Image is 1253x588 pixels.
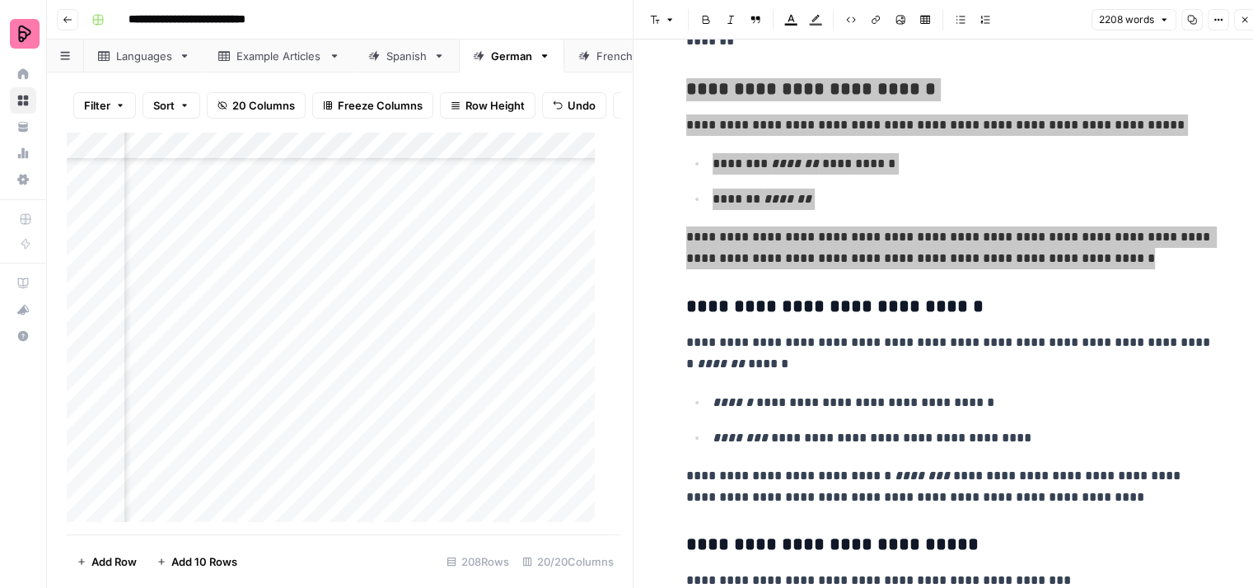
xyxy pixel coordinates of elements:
[516,548,620,575] div: 20/20 Columns
[10,166,36,193] a: Settings
[542,92,606,119] button: Undo
[1092,9,1176,30] button: 2208 words
[236,48,322,64] div: Example Articles
[11,297,35,322] div: What's new?
[354,40,459,72] a: Spanish
[312,92,433,119] button: Freeze Columns
[564,40,666,72] a: French
[84,40,204,72] a: Languages
[207,92,306,119] button: 20 Columns
[596,48,634,64] div: French
[10,114,36,140] a: Your Data
[84,97,110,114] span: Filter
[338,97,423,114] span: Freeze Columns
[10,61,36,87] a: Home
[10,13,36,54] button: Workspace: Preply
[67,548,147,575] button: Add Row
[143,92,200,119] button: Sort
[440,548,516,575] div: 208 Rows
[171,553,237,570] span: Add 10 Rows
[10,19,40,49] img: Preply Logo
[10,296,36,323] button: What's new?
[459,40,564,72] a: German
[204,40,354,72] a: Example Articles
[491,48,532,64] div: German
[10,323,36,349] button: Help + Support
[232,97,295,114] span: 20 Columns
[10,140,36,166] a: Usage
[440,92,535,119] button: Row Height
[73,92,136,119] button: Filter
[568,97,596,114] span: Undo
[465,97,525,114] span: Row Height
[1099,12,1154,27] span: 2208 words
[147,548,247,575] button: Add 10 Rows
[386,48,427,64] div: Spanish
[10,87,36,114] a: Browse
[153,97,175,114] span: Sort
[91,553,137,570] span: Add Row
[116,48,172,64] div: Languages
[10,270,36,296] a: AirOps Academy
